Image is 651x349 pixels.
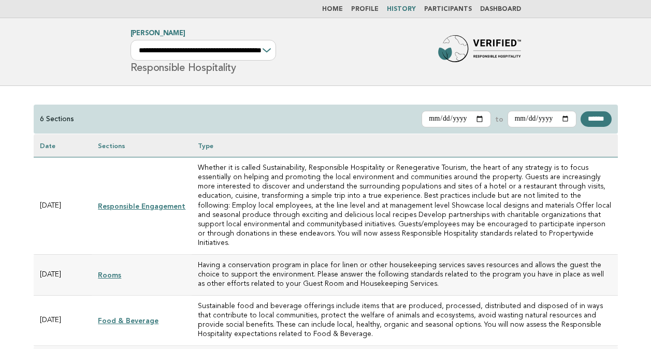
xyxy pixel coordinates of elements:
td: [DATE] [34,157,92,255]
td: [DATE] [34,296,92,346]
a: Profile [351,6,379,12]
a: Responsible Engagement [98,202,185,210]
img: Forbes Travel Guide [438,35,521,68]
p: 6 Sections [40,114,74,124]
td: Whether it is called Sustainability, Responsible Hospitality or Renegerative Tourism, the heart o... [192,157,617,255]
a: History [387,6,416,12]
td: Having a conservation program in place for linen or other housekeeping services saves resources a... [192,254,617,295]
th: Type [192,134,617,157]
td: Sustainable food and beverage offerings include items that are produced, processed, distributed a... [192,296,617,346]
a: Participants [424,6,472,12]
th: Date [34,134,92,157]
a: Rooms [98,271,121,279]
h1: Responsible Hospitality [131,31,276,73]
a: Home [322,6,343,12]
a: [PERSON_NAME] [131,30,185,37]
label: to [495,114,503,124]
td: [DATE] [34,254,92,295]
a: Food & Beverage [98,316,158,325]
a: Dashboard [480,6,521,12]
th: Sections [92,134,192,157]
